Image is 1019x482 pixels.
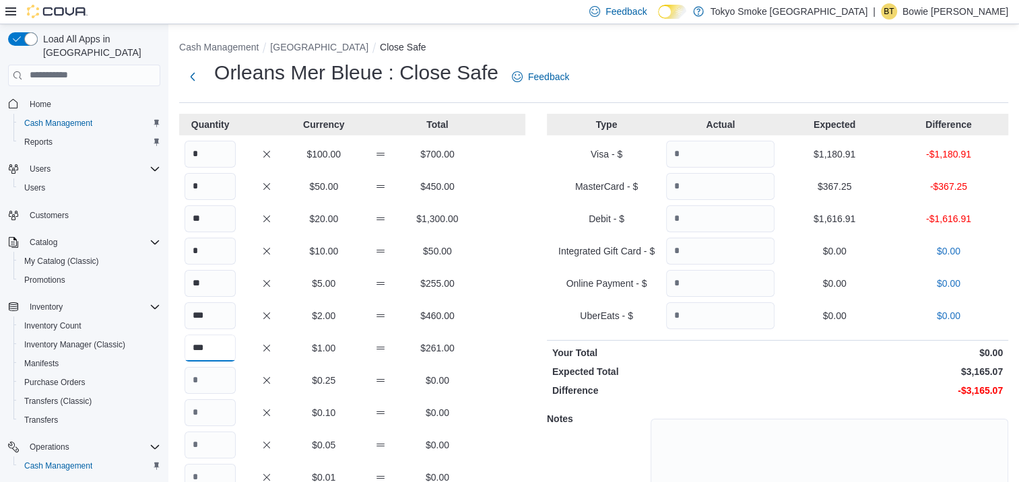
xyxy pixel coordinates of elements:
span: My Catalog (Classic) [24,256,99,267]
p: $0.00 [412,406,463,419]
input: Quantity [185,335,236,361]
p: $20.00 [298,212,350,226]
p: Total [412,118,463,131]
span: Cash Management [19,458,160,474]
p: $1,180.91 [780,147,888,161]
button: Transfers [13,411,166,429]
p: Your Total [552,346,775,359]
p: $0.00 [780,346,1003,359]
span: Inventory [30,302,63,312]
input: Quantity [185,238,236,265]
p: UberEats - $ [552,309,661,322]
button: Cash Management [13,114,166,133]
p: $0.25 [298,374,350,387]
p: $700.00 [412,147,463,161]
p: -$367.25 [894,180,1003,193]
span: Manifests [24,358,59,369]
span: Operations [24,439,160,455]
p: Actual [666,118,775,131]
span: Users [24,161,160,177]
button: Reports [13,133,166,151]
input: Quantity [666,205,775,232]
a: Cash Management [19,458,98,474]
p: Currency [298,118,350,131]
span: Cash Management [24,460,92,471]
p: Visa - $ [552,147,661,161]
p: $0.00 [894,309,1003,322]
p: $460.00 [412,309,463,322]
button: Users [13,178,166,197]
div: Bowie Thibodeau [881,3,897,20]
img: Cova [27,5,88,18]
span: Users [30,164,51,174]
span: Transfers [24,415,58,425]
p: $5.00 [298,277,350,290]
button: Home [3,94,166,114]
button: Users [3,160,166,178]
span: Cash Management [24,118,92,129]
p: $3,165.07 [780,365,1003,378]
input: Quantity [666,238,775,265]
span: Home [30,99,51,110]
p: $0.00 [780,309,888,322]
a: Promotions [19,272,71,288]
input: Quantity [185,205,236,232]
button: My Catalog (Classic) [13,252,166,271]
input: Quantity [185,141,236,168]
p: $0.00 [780,244,888,258]
a: Reports [19,134,58,150]
input: Quantity [666,141,775,168]
p: -$1,180.91 [894,147,1003,161]
button: Catalog [3,233,166,252]
p: Tokyo Smoke [GEOGRAPHIC_DATA] [711,3,868,20]
span: Home [24,96,160,112]
span: Dark Mode [658,19,659,20]
span: BT [884,3,894,20]
a: Users [19,180,51,196]
p: Expected Total [552,365,775,378]
span: Users [19,180,160,196]
span: Manifests [19,355,160,372]
p: $0.00 [894,244,1003,258]
span: Users [24,182,45,193]
input: Quantity [185,302,236,329]
button: Cash Management [179,42,259,53]
p: $0.10 [298,406,350,419]
p: $1.00 [298,341,350,355]
h1: Orleans Mer Bleue : Close Safe [214,59,498,86]
input: Quantity [185,173,236,200]
span: Reports [19,134,160,150]
a: Feedback [506,63,574,90]
p: $1,616.91 [780,212,888,226]
button: Customers [3,205,166,225]
span: Transfers (Classic) [24,396,92,407]
p: Bowie [PERSON_NAME] [902,3,1008,20]
p: $50.00 [412,244,463,258]
span: Inventory Count [19,318,160,334]
span: Feedback [605,5,647,18]
span: Catalog [24,234,160,250]
span: Feedback [528,70,569,83]
p: $450.00 [412,180,463,193]
p: -$1,616.91 [894,212,1003,226]
span: Transfers (Classic) [19,393,160,409]
a: Transfers [19,412,63,428]
button: Inventory Count [13,316,166,335]
a: My Catalog (Classic) [19,253,104,269]
input: Quantity [666,270,775,297]
p: $2.00 [298,309,350,322]
a: Customers [24,207,74,223]
p: Integrated Gift Card - $ [552,244,661,258]
a: Cash Management [19,115,98,131]
button: Cash Management [13,456,166,475]
nav: An example of EuiBreadcrumbs [179,40,1008,57]
button: Transfers (Classic) [13,392,166,411]
button: Operations [3,438,166,456]
span: Purchase Orders [19,374,160,390]
span: Catalog [30,237,57,248]
button: Next [179,63,206,90]
button: Manifests [13,354,166,373]
input: Quantity [185,270,236,297]
a: Inventory Manager (Classic) [19,337,131,353]
p: Expected [780,118,888,131]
